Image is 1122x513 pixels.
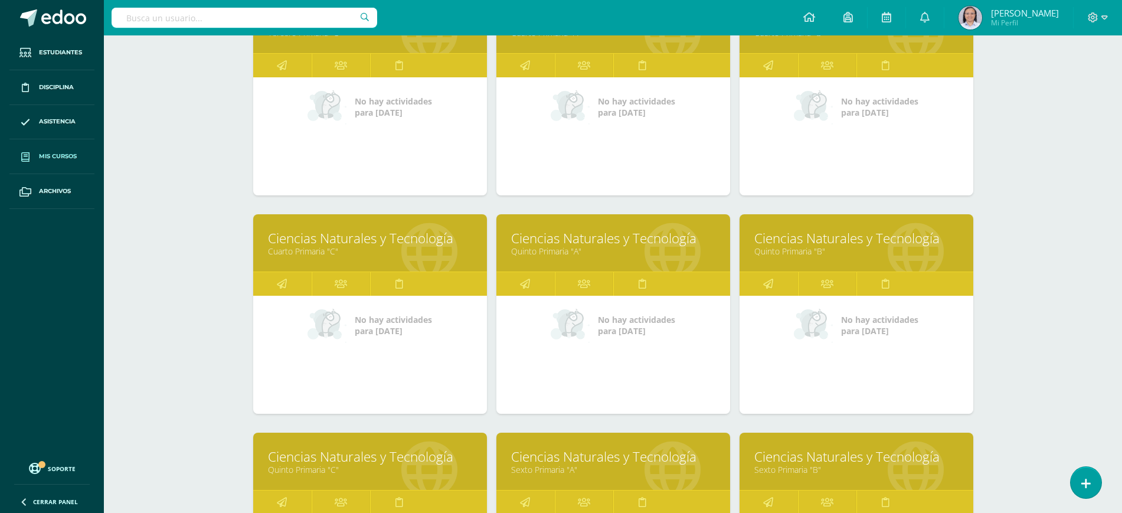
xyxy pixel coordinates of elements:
a: Quinto Primaria "A" [511,246,715,257]
a: Ciencias Naturales y Tecnología [268,447,472,466]
span: Asistencia [39,117,76,126]
span: Disciplina [39,83,74,92]
span: No hay actividades para [DATE] [355,314,432,336]
a: Ciencias Naturales y Tecnología [511,229,715,247]
span: Estudiantes [39,48,82,57]
a: Ciencias Naturales y Tecnología [754,447,959,466]
a: Ciencias Naturales y Tecnología [754,229,959,247]
a: Sexto Primaria "B" [754,464,959,475]
a: Asistencia [9,105,94,140]
span: Soporte [48,465,76,473]
a: Sexto Primaria "A" [511,464,715,475]
input: Busca un usuario... [112,8,377,28]
span: Cerrar panel [33,498,78,506]
a: Quinto Primaria "B" [754,246,959,257]
img: no_activities_small.png [308,89,346,125]
a: Ciencias Naturales y Tecnología [511,447,715,466]
img: no_activities_small.png [794,89,833,125]
img: no_activities_small.png [551,89,590,125]
img: no_activities_small.png [308,308,346,343]
span: No hay actividades para [DATE] [355,96,432,118]
a: Mis cursos [9,139,94,174]
span: Mi Perfil [991,18,1059,28]
span: No hay actividades para [DATE] [841,96,918,118]
img: 362840c0840221cfc42a5058b27e03ff.png [959,6,982,30]
span: No hay actividades para [DATE] [841,314,918,336]
span: No hay actividades para [DATE] [598,96,675,118]
span: Mis cursos [39,152,77,161]
span: Archivos [39,187,71,196]
img: no_activities_small.png [794,308,833,343]
img: no_activities_small.png [551,308,590,343]
a: Cuarto Primaria "C" [268,246,472,257]
a: Ciencias Naturales y Tecnología [268,229,472,247]
a: Quinto Primaria "C" [268,464,472,475]
a: Estudiantes [9,35,94,70]
a: Archivos [9,174,94,209]
span: No hay actividades para [DATE] [598,314,675,336]
span: [PERSON_NAME] [991,7,1059,19]
a: Soporte [14,460,90,476]
a: Disciplina [9,70,94,105]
